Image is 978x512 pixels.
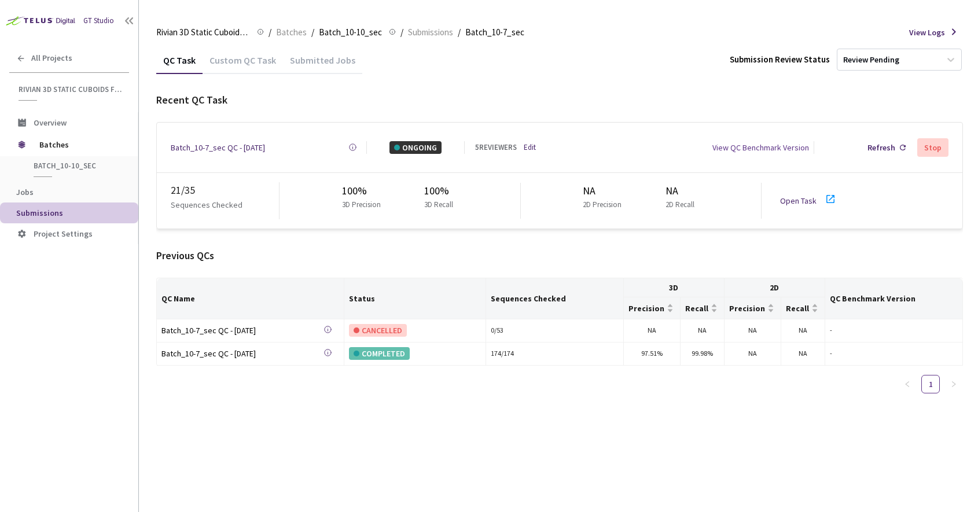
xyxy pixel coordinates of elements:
div: 0 / 53 [491,325,619,336]
div: Refresh [867,141,895,154]
div: ONGOING [389,141,442,154]
div: Stop [924,143,942,152]
div: COMPLETED [349,347,410,360]
a: Edit [524,142,536,153]
span: right [950,381,957,388]
th: QC Name [157,278,344,319]
span: Overview [34,117,67,128]
span: View Logs [909,26,945,39]
div: Custom QC Task [203,54,283,74]
span: Submissions [408,25,453,39]
span: Recall [786,304,809,313]
li: Previous Page [898,375,917,393]
th: Status [344,278,486,319]
p: 3D Precision [342,199,381,211]
span: Batches [276,25,307,39]
th: Recall [781,297,825,319]
div: 100% [342,183,385,199]
span: Rivian 3D Static Cuboids fixed[2024-25] [156,25,250,39]
th: Sequences Checked [486,278,624,319]
p: 2D Precision [583,199,622,211]
span: Jobs [16,187,34,197]
div: CANCELLED [349,324,407,337]
th: Precision [624,297,681,319]
span: Project Settings [34,229,93,239]
div: QC Task [156,54,203,74]
div: View QC Benchmark Version [712,141,809,154]
div: - [830,348,958,359]
button: left [898,375,917,393]
span: Submissions [16,208,63,218]
li: Next Page [944,375,963,393]
div: Previous QCs [156,248,963,264]
span: Precision [628,304,664,313]
span: Recall [685,304,708,313]
div: Submitted Jobs [283,54,362,74]
td: NA [681,319,725,342]
div: Recent QC Task [156,92,963,108]
li: 1 [921,375,940,393]
div: GT Studio [83,15,114,27]
button: right [944,375,963,393]
a: Open Task [780,196,817,206]
div: NA [583,183,626,199]
a: Batch_10-7_sec QC - [DATE] [171,141,265,154]
div: 5 REVIEWERS [475,142,517,153]
td: 97.51% [624,342,681,366]
td: NA [725,342,781,366]
td: 99.98% [681,342,725,366]
p: 3D Recall [424,199,453,211]
span: left [904,381,911,388]
th: 2D [725,278,825,297]
span: Batch_10-7_sec [465,25,524,39]
th: Precision [725,297,781,319]
li: / [458,25,461,39]
span: Batch_10-10_sec [34,161,119,171]
th: 3D [624,278,725,297]
div: Submission Review Status [730,53,830,67]
div: - [830,325,958,336]
th: QC Benchmark Version [825,278,963,319]
div: NA [666,183,699,199]
div: Batch_10-7_sec QC - [DATE] [161,324,323,337]
a: Batches [274,25,309,38]
div: Review Pending [843,54,899,65]
td: NA [781,319,825,342]
li: / [400,25,403,39]
span: All Projects [31,53,72,63]
td: NA [624,319,681,342]
p: 2D Recall [666,199,694,211]
th: Recall [681,297,725,319]
span: Precision [729,304,765,313]
p: Sequences Checked [171,198,242,211]
div: 21 / 35 [171,182,279,198]
span: Rivian 3D Static Cuboids fixed[2024-25] [19,84,122,94]
a: Submissions [406,25,455,38]
span: Batches [39,133,119,156]
div: 174 / 174 [491,348,619,359]
a: 1 [922,375,939,393]
div: 100% [424,183,458,199]
li: / [269,25,271,39]
td: NA [781,342,825,366]
li: / [311,25,314,39]
a: Batch_10-7_sec QC - [DATE] [161,347,323,360]
span: Batch_10-10_sec [319,25,382,39]
td: NA [725,319,781,342]
div: Batch_10-7_sec QC - [DATE] [161,347,323,360]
